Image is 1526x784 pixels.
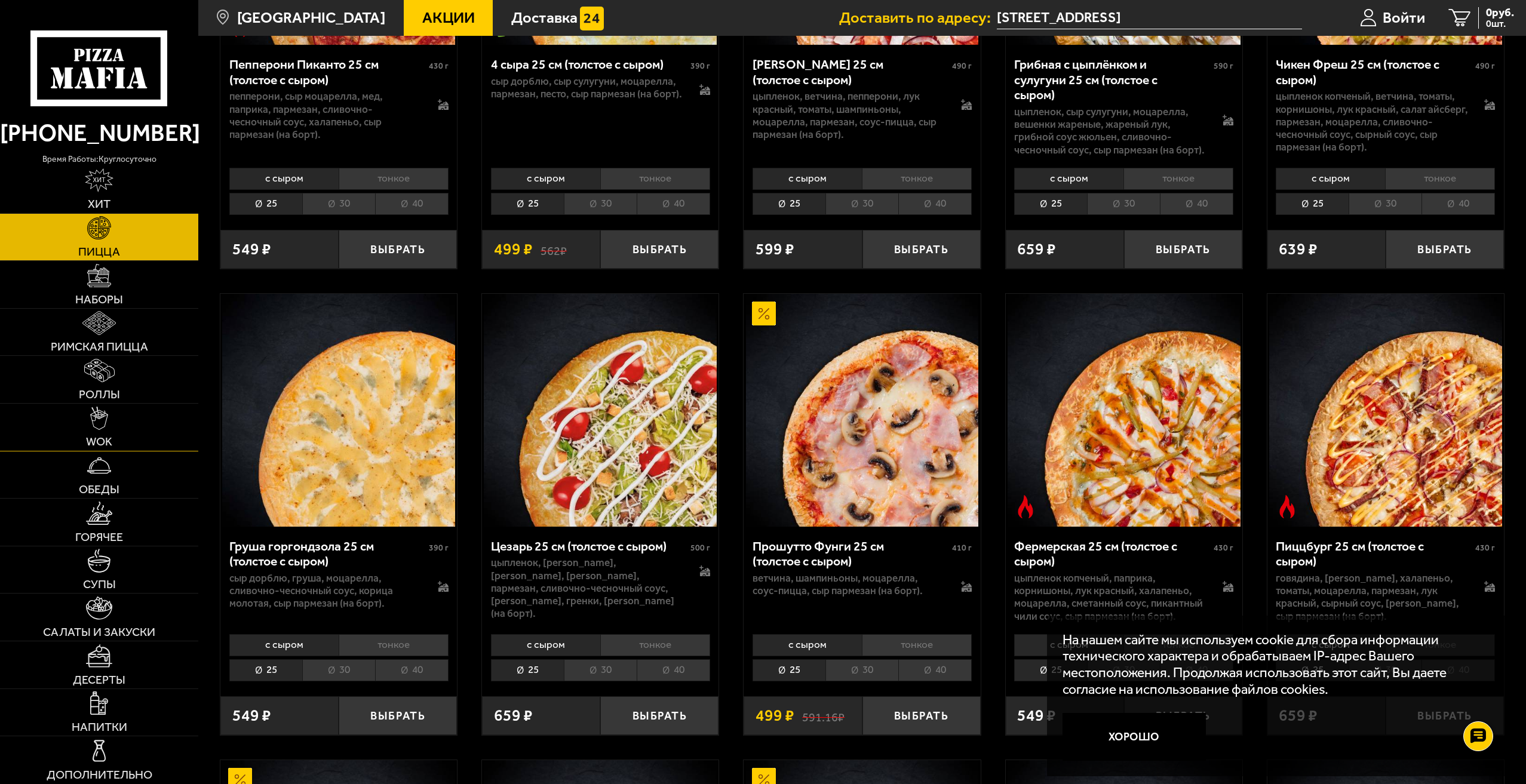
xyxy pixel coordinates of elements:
[1006,294,1242,527] a: Острое блюдоФермерская 25 см (толстое с сыром)
[229,539,426,569] div: Груша горгондзола 25 см (толстое с сыром)
[491,634,600,656] li: с сыром
[756,708,794,724] span: 499 ₽
[232,708,271,724] span: 549 ₽
[746,294,979,527] img: Прошутто Фунги 25 см (толстое с сыром)
[491,539,687,554] div: Цезарь 25 см (толстое с сыром)
[75,294,123,306] span: Наборы
[484,294,717,527] img: Цезарь 25 см (толстое с сыром)
[1214,61,1233,71] span: 590 г
[1014,539,1211,569] div: Фермерская 25 см (толстое с сыром)
[339,230,457,269] button: Выбрать
[83,579,116,591] span: Супы
[753,168,862,190] li: с сыром
[47,769,152,781] span: Дополнительно
[229,193,302,215] li: 25
[1123,168,1233,190] li: тонкое
[752,302,776,325] img: Акционный
[862,634,972,656] li: тонкое
[1486,19,1514,29] span: 0 шт.
[1276,90,1468,153] p: цыпленок копченый, ветчина, томаты, корнишоны, лук красный, салат айсберг, пармезан, моцарелла, с...
[862,696,981,735] button: Выбрать
[229,634,339,656] li: с сыром
[898,659,972,681] li: 40
[753,90,945,141] p: цыпленок, ветчина, пепперони, лук красный, томаты, шампиньоны, моцарелла, пармезан, соус-пицца, с...
[564,193,637,215] li: 30
[51,341,148,353] span: Римская пицца
[79,389,120,401] span: Роллы
[73,674,125,686] span: Десерты
[1160,193,1233,215] li: 40
[220,294,457,527] a: Груша горгондзола 25 см (толстое с сыром)
[491,57,687,72] div: 4 сыра 25 см (толстое с сыром)
[1017,241,1056,257] span: 659 ₽
[825,659,898,681] li: 30
[637,193,710,215] li: 40
[753,659,825,681] li: 25
[997,7,1302,29] span: Россия, Санкт-Петербург, улица Хлопина, 8
[1269,294,1502,527] img: Пиццбург 25 см (толстое с сыром)
[862,168,972,190] li: тонкое
[1087,193,1160,215] li: 30
[1475,543,1495,553] span: 430 г
[753,193,825,215] li: 25
[753,539,949,569] div: Прошутто Фунги 25 см (толстое с сыром)
[491,193,564,215] li: 25
[756,241,794,257] span: 599 ₽
[753,634,862,656] li: с сыром
[1214,543,1233,553] span: 430 г
[429,543,449,553] span: 390 г
[491,557,683,620] p: цыпленок, [PERSON_NAME], [PERSON_NAME], [PERSON_NAME], пармезан, сливочно-чесночный соус, [PERSON...
[339,696,457,735] button: Выбрать
[78,246,120,258] span: Пицца
[1014,193,1087,215] li: 25
[600,634,710,656] li: тонкое
[1383,10,1425,26] span: Войти
[429,61,449,71] span: 430 г
[237,10,385,26] span: [GEOGRAPHIC_DATA]
[690,543,710,553] span: 500 г
[1276,57,1472,87] div: Чикен Фреш 25 см (толстое с сыром)
[339,634,449,656] li: тонкое
[1014,106,1206,156] p: цыпленок, сыр сулугуни, моцарелла, вешенки жареные, жареный лук, грибной соус Жюльен, сливочно-че...
[72,721,127,733] span: Напитки
[43,626,155,638] span: Салаты и закуски
[375,659,449,681] li: 40
[229,57,426,87] div: Пепперони Пиканто 25 см (толстое с сыром)
[491,75,683,101] p: сыр дорблю, сыр сулугуни, моцарелла, пармезан, песто, сыр пармезан (на борт).
[88,198,110,210] span: Хит
[952,61,972,71] span: 490 г
[1276,193,1349,215] li: 25
[1486,7,1514,19] span: 0 руб.
[511,10,578,26] span: Доставка
[339,168,449,190] li: тонкое
[229,168,339,190] li: с сыром
[75,531,123,543] span: Горячее
[232,241,271,257] span: 549 ₽
[600,230,719,269] button: Выбрать
[422,10,475,26] span: Акции
[1014,572,1206,623] p: цыпленок копченый, паприка, корнишоны, лук красный, халапеньо, моцарелла, сметанный соус, пикантн...
[222,294,455,527] img: Груша горгондзола 25 см (толстое с сыром)
[802,708,845,724] s: 591.16 ₽
[1475,61,1495,71] span: 490 г
[637,659,710,681] li: 40
[1014,168,1123,190] li: с сыром
[1014,659,1087,681] li: 25
[1276,168,1385,190] li: с сыром
[1063,632,1481,697] p: На нашем сайте мы используем cookie для сбора информации технического характера и обрабатываем IP...
[1386,230,1504,269] button: Выбрать
[600,696,719,735] button: Выбрать
[690,61,710,71] span: 390 г
[1014,495,1037,519] img: Острое блюдо
[898,193,972,215] li: 40
[580,7,604,30] img: 15daf4d41897b9f0e9f617042186c801.svg
[302,193,375,215] li: 30
[952,543,972,553] span: 410 г
[1063,713,1206,761] button: Хорошо
[1349,193,1421,215] li: 30
[600,168,710,190] li: тонкое
[1275,495,1299,519] img: Острое блюдо
[482,294,719,527] a: Цезарь 25 см (толстое с сыром)
[229,572,422,610] p: сыр дорблю, груша, моцарелла, сливочно-чесночный соус, корица молотая, сыр пармезан (на борт).
[753,57,949,87] div: [PERSON_NAME] 25 см (толстое с сыром)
